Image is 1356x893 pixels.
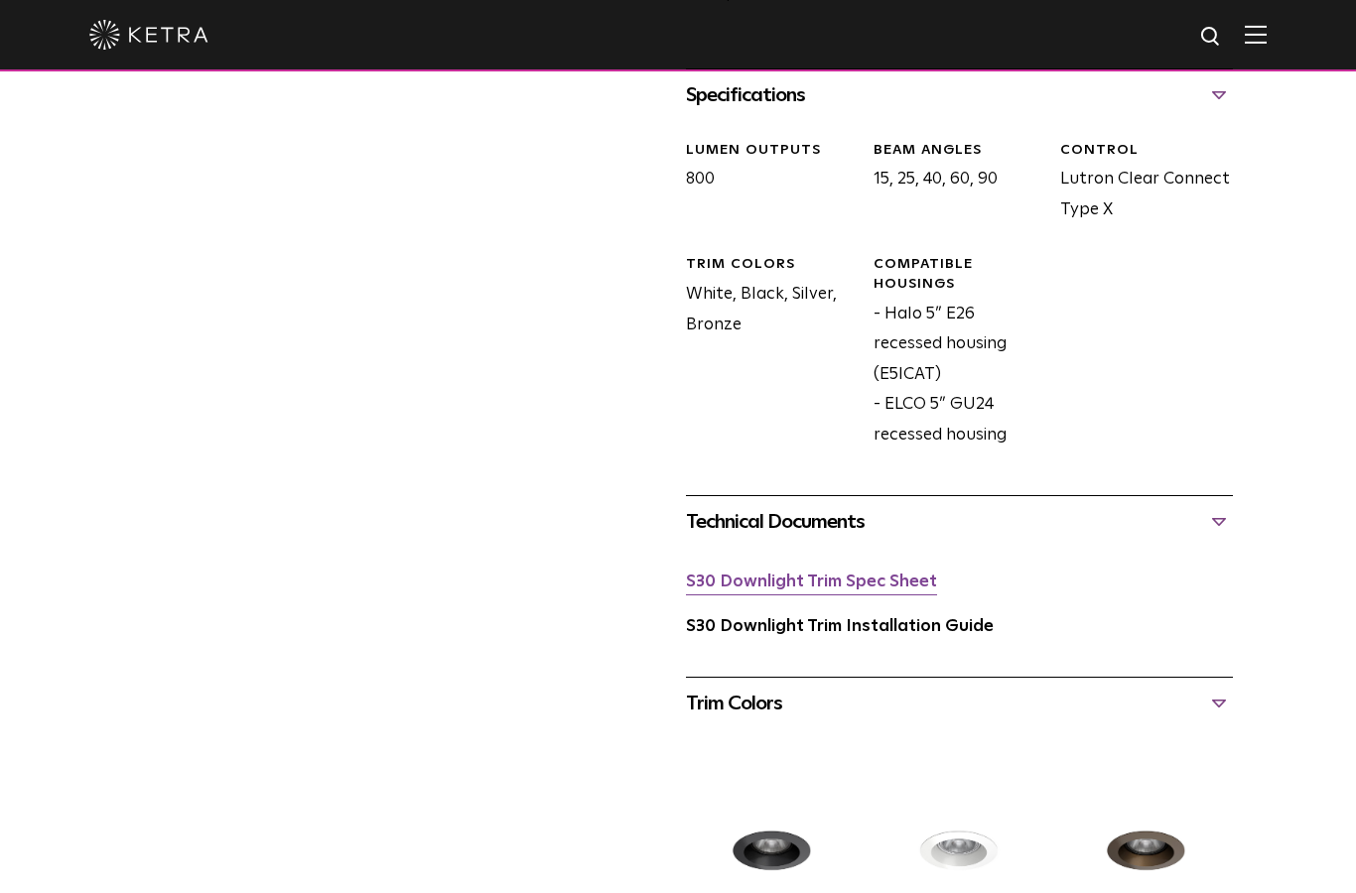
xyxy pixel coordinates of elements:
[686,688,1233,719] div: Trim Colors
[89,20,208,50] img: ketra-logo-2019-white
[1060,141,1233,161] div: CONTROL
[686,506,1233,538] div: Technical Documents
[859,255,1046,450] div: - Halo 5” E26 recessed housing (E5ICAT) - ELCO 5” GU24 recessed housing
[686,255,859,275] div: Trim Colors
[874,255,1046,294] div: Compatible Housings
[1245,25,1267,44] img: Hamburger%20Nav.svg
[1199,25,1224,50] img: search icon
[686,141,859,161] div: LUMEN OUTPUTS
[671,141,859,226] div: 800
[1045,141,1233,226] div: Lutron Clear Connect Type X
[859,141,1046,226] div: 15, 25, 40, 60, 90
[874,141,1046,161] div: Beam Angles
[686,618,994,635] a: S30 Downlight Trim Installation Guide
[686,574,937,590] a: S30 Downlight Trim Spec Sheet
[671,255,859,450] div: White, Black, Silver, Bronze
[686,79,1233,111] div: Specifications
